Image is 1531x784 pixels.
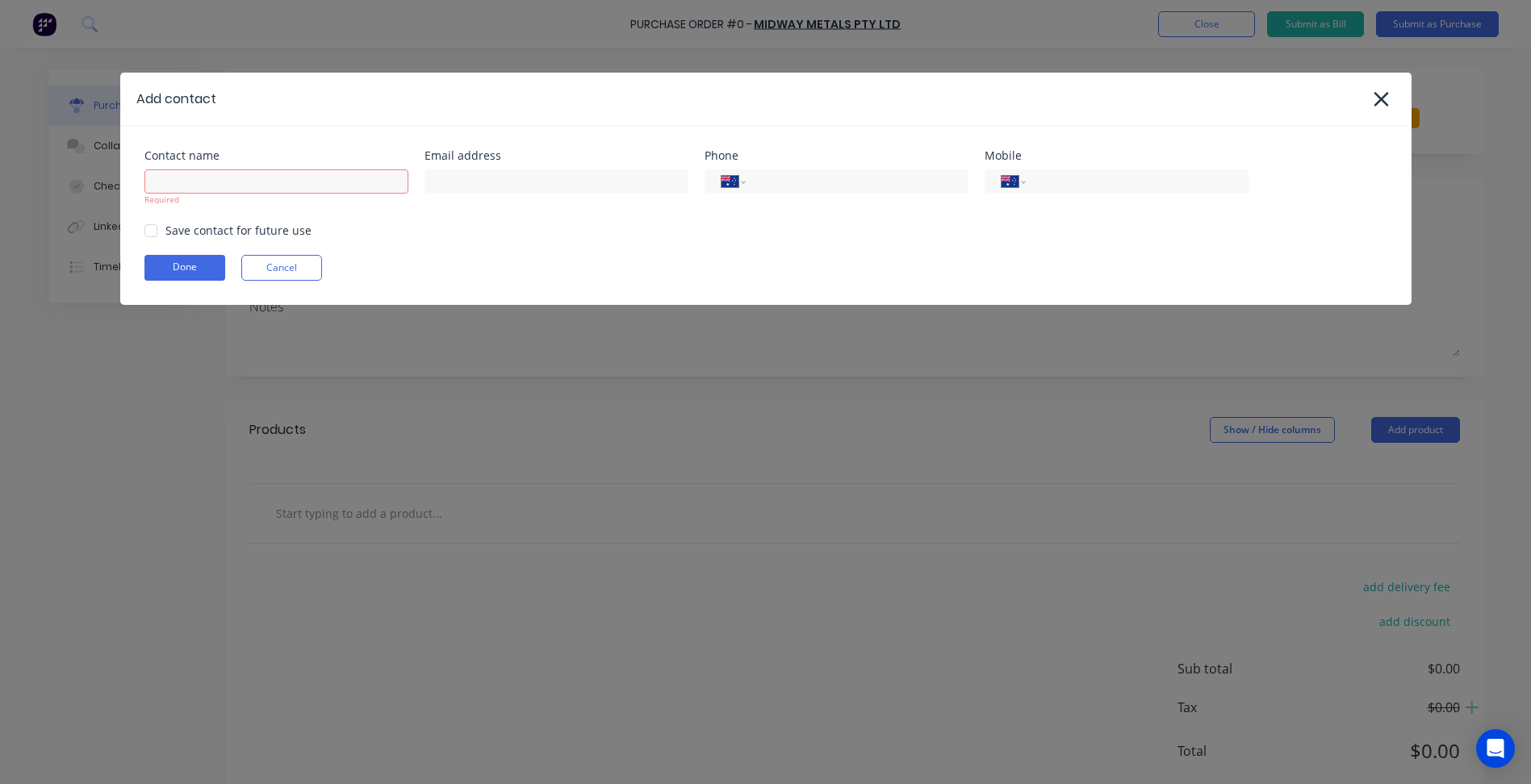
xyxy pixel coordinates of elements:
div: Required [144,194,408,206]
button: Done [144,255,225,281]
div: Contact name [144,150,408,161]
div: Add contact [136,90,216,109]
button: Cancel [241,255,322,281]
div: Save contact for future use [165,222,312,239]
div: Phone [705,150,968,161]
div: Open Intercom Messenger [1476,729,1515,768]
div: Mobile [985,150,1249,161]
div: Email address [425,150,688,161]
